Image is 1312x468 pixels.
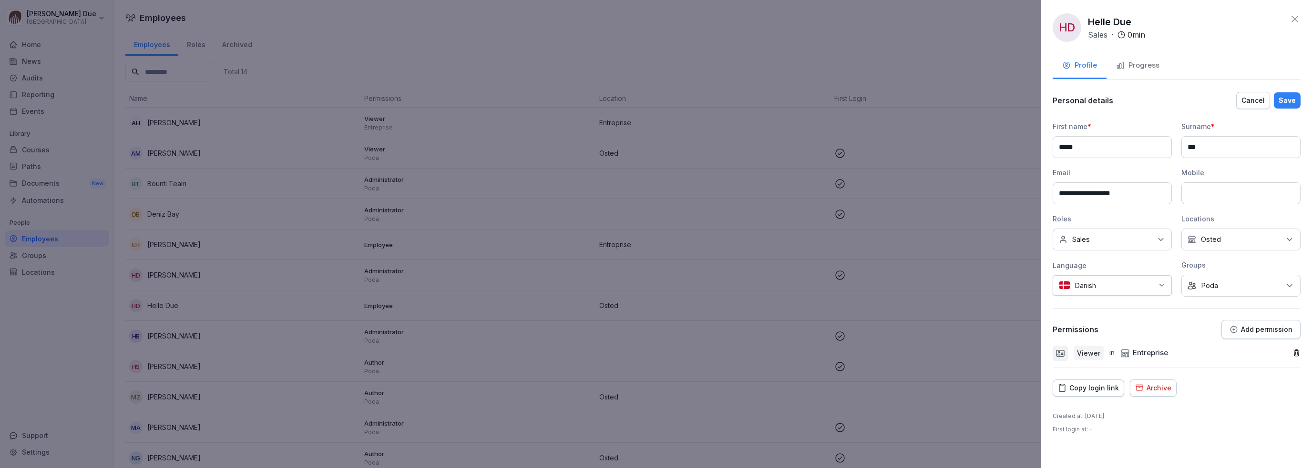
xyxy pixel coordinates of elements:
div: · [1088,29,1145,40]
p: in [1109,348,1115,358]
div: Profile [1062,60,1097,71]
button: Progress [1107,53,1169,79]
p: Helle Due [1088,15,1131,29]
div: Cancel [1241,95,1265,106]
p: Add permission [1241,326,1292,333]
div: Save [1279,95,1296,106]
button: Save [1274,92,1301,109]
div: Roles [1053,214,1172,224]
p: Osted [1201,235,1221,244]
div: Locations [1181,214,1301,224]
p: Personal details [1053,96,1113,105]
button: Archive [1130,379,1177,397]
div: Copy login link [1058,383,1119,393]
p: Created at : [DATE] [1053,412,1104,420]
span: – [1089,426,1092,433]
p: First login at : [1053,425,1092,434]
div: Language [1053,260,1172,270]
div: Archive [1135,383,1171,393]
div: Mobile [1181,168,1301,178]
p: 0 min [1127,29,1145,40]
div: HD [1053,13,1081,42]
p: Poda [1201,281,1218,290]
p: Permissions [1053,325,1098,334]
div: First name [1053,121,1172,131]
div: Entreprise [1120,348,1168,358]
div: Progress [1116,60,1159,71]
div: Surname [1181,121,1301,131]
div: Danish [1053,275,1172,296]
p: Sales [1088,29,1107,40]
button: Add permission [1221,320,1301,339]
div: Groups [1181,260,1301,270]
p: Sales [1072,235,1090,244]
button: Cancel [1236,92,1270,109]
button: Copy login link [1053,379,1124,397]
img: dk.svg [1059,281,1070,290]
button: Profile [1053,53,1107,79]
p: Viewer [1077,348,1100,358]
div: Email [1053,168,1172,178]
